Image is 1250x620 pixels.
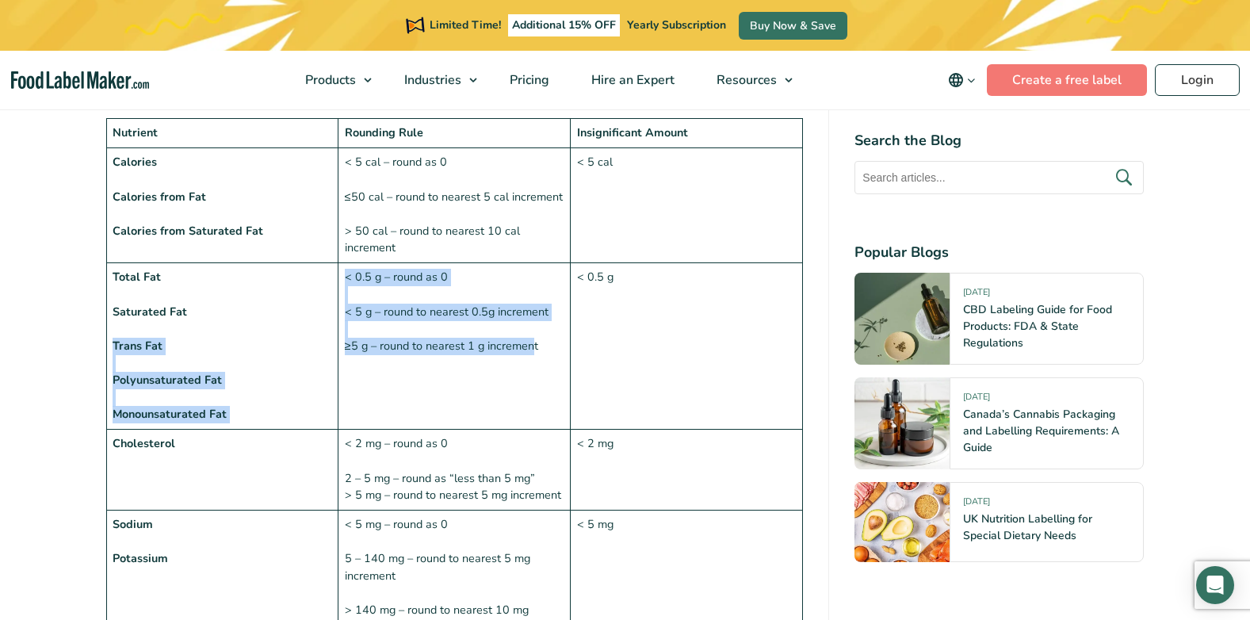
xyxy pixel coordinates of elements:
a: CBD Labeling Guide for Food Products: FDA & State Regulations [963,302,1112,350]
strong: Calories from Fat [113,189,206,205]
span: Products [300,71,357,89]
strong: Cholesterol [113,435,175,451]
td: < 0.5 g [571,263,803,430]
strong: Monounsaturated Fat [113,406,227,422]
span: Industries [399,71,463,89]
span: Pricing [505,71,551,89]
span: Resources [712,71,778,89]
strong: Nutrient [113,124,158,140]
span: [DATE] [963,496,990,514]
span: Limited Time! [430,17,501,33]
span: [DATE] [963,286,990,304]
strong: Rounding Rule [345,124,423,140]
td: < 5 cal [571,148,803,263]
strong: Calories [113,154,157,170]
strong: Polyunsaturated Fat [113,372,222,388]
td: < 5 cal – round as 0 ≤50 cal – round to nearest 5 cal increment > 50 cal – round to nearest 10 ca... [338,148,571,263]
strong: Saturated Fat [113,304,187,320]
div: Open Intercom Messenger [1196,566,1234,604]
a: Hire an Expert [571,51,692,109]
strong: Trans Fat [113,338,162,354]
h4: Popular Blogs [854,242,1144,263]
a: Canada’s Cannabis Packaging and Labelling Requirements: A Guide [963,407,1119,455]
span: [DATE] [963,391,990,409]
a: Buy Now & Save [739,12,847,40]
td: < 2 mg [571,430,803,511]
span: Hire an Expert [587,71,676,89]
strong: Potassium [113,550,168,566]
input: Search articles... [854,161,1144,194]
a: Pricing [489,51,567,109]
a: Login [1155,64,1240,96]
td: < 0.5 g – round as 0 < 5 g – round to nearest 0.5g increment ≥5 g – round to nearest 1 g increment [338,263,571,430]
a: Create a free label [987,64,1147,96]
h4: Search the Blog [854,130,1144,151]
span: Additional 15% OFF [508,14,620,36]
strong: Insignificant Amount [577,124,688,140]
strong: Calories from Saturated Fat [113,223,263,239]
strong: Total Fat [113,269,161,285]
a: Industries [384,51,485,109]
td: < 2 mg – round as 0 2 – 5 mg – round as “less than 5 mg” > 5 mg – round to nearest 5 mg increment [338,430,571,511]
a: UK Nutrition Labelling for Special Dietary Needs [963,511,1092,543]
strong: Sodium [113,516,153,532]
a: Resources [696,51,801,109]
a: Products [285,51,380,109]
span: Yearly Subscription [627,17,726,33]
